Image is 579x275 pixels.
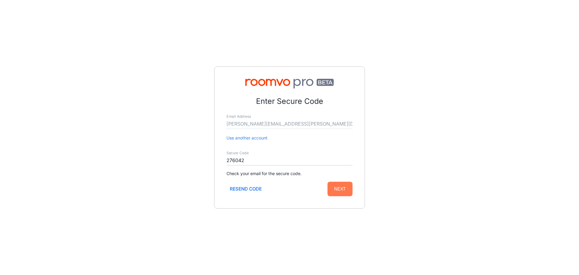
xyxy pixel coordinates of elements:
button: Next [327,182,353,196]
button: Resend code [226,182,265,196]
label: Secure Code [226,151,249,156]
p: Enter Secure Code [226,96,353,107]
input: Enter secure code [226,156,353,165]
p: Check your email for the secure code. [226,170,353,177]
img: Roomvo PRO Beta [226,79,353,88]
input: myname@example.com [226,119,353,129]
label: Email Address [226,114,251,119]
button: Use another account [226,135,267,141]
